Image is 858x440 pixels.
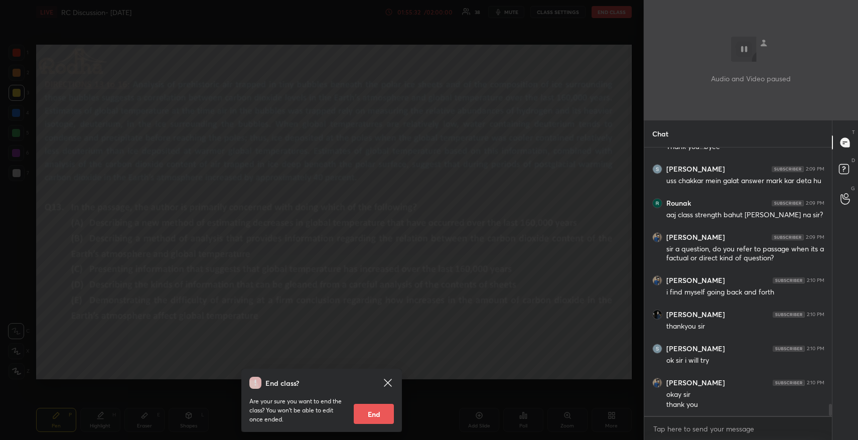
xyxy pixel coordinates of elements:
div: ok sir i will try [666,356,824,366]
p: D [851,157,855,164]
div: okay sir [666,390,824,400]
img: 4P8fHbbgJtejmAAAAAElFTkSuQmCC [773,277,805,283]
img: 4P8fHbbgJtejmAAAAAElFTkSuQmCC [772,200,804,206]
div: 2:10 PM [807,312,824,318]
h6: [PERSON_NAME] [666,378,725,387]
p: T [852,128,855,136]
div: thank you [666,400,824,410]
div: 2:09 PM [806,166,824,172]
button: End [354,404,394,424]
h4: End class? [265,378,299,388]
div: 2:10 PM [807,380,824,386]
div: grid [644,148,832,416]
img: thumbnail.jpg [653,344,662,353]
img: thumbnail.jpg [653,276,662,285]
div: 2:09 PM [806,200,824,206]
div: 2:10 PM [807,277,824,283]
img: 4P8fHbbgJtejmAAAAAElFTkSuQmCC [773,312,805,318]
p: Are your sure you want to end the class? You won’t be able to edit once ended. [249,397,346,424]
img: 4P8fHbbgJtejmAAAAAElFTkSuQmCC [772,234,804,240]
div: aaj class strength bahut [PERSON_NAME] na sir? [666,210,824,220]
img: thumbnail.jpg [653,378,662,387]
p: Chat [644,120,676,147]
img: thumbnail.jpg [653,199,662,208]
img: thumbnail.jpg [653,165,662,174]
h6: Rounak [666,199,691,208]
img: thumbnail.jpg [653,233,662,242]
img: 4P8fHbbgJtejmAAAAAElFTkSuQmCC [773,346,805,352]
h6: [PERSON_NAME] [666,276,725,285]
img: 4P8fHbbgJtejmAAAAAElFTkSuQmCC [772,166,804,172]
img: 4P8fHbbgJtejmAAAAAElFTkSuQmCC [773,380,805,386]
div: 2:10 PM [807,346,824,352]
div: thankyou sir [666,322,824,332]
p: G [851,185,855,192]
img: thumbnail.jpg [653,310,662,319]
h6: [PERSON_NAME] [666,233,725,242]
div: 2:09 PM [806,234,824,240]
p: Audio and Video paused [711,73,791,84]
div: uss chakkar mein galat answer mark kar deta hu [666,176,824,186]
div: sir a question, do you refer to passage when its a factual or direct kind of question? [666,244,824,263]
h6: [PERSON_NAME] [666,344,725,353]
h6: [PERSON_NAME] [666,310,725,319]
h6: [PERSON_NAME] [666,165,725,174]
div: i find myself going back and forth [666,287,824,298]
